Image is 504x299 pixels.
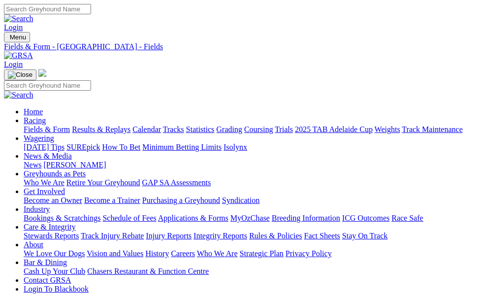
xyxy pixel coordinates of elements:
a: Bar & Dining [24,258,67,266]
a: Contact GRSA [24,276,71,284]
div: Industry [24,214,500,223]
img: Search [4,14,33,23]
a: Weights [375,125,400,133]
a: SUREpick [66,143,100,151]
a: Get Involved [24,187,65,196]
a: Strategic Plan [240,249,283,258]
a: Become an Owner [24,196,82,204]
button: Toggle navigation [4,32,30,42]
a: Retire Your Greyhound [66,178,140,187]
a: Grading [217,125,242,133]
div: Get Involved [24,196,500,205]
a: Track Maintenance [402,125,463,133]
div: Care & Integrity [24,232,500,240]
a: Purchasing a Greyhound [142,196,220,204]
a: Stay On Track [342,232,387,240]
a: Results & Replays [72,125,130,133]
a: Greyhounds as Pets [24,169,86,178]
div: Bar & Dining [24,267,500,276]
span: Menu [10,33,26,41]
a: History [145,249,169,258]
a: ICG Outcomes [342,214,389,222]
a: [PERSON_NAME] [43,161,106,169]
a: Privacy Policy [285,249,332,258]
a: 2025 TAB Adelaide Cup [295,125,373,133]
div: Racing [24,125,500,134]
a: Calendar [132,125,161,133]
a: Fact Sheets [304,232,340,240]
a: Login To Blackbook [24,285,89,293]
a: Race Safe [391,214,423,222]
a: Cash Up Your Club [24,267,85,275]
a: Breeding Information [272,214,340,222]
img: GRSA [4,51,33,60]
a: News & Media [24,152,72,160]
a: Applications & Forms [158,214,228,222]
a: About [24,240,43,249]
a: Careers [171,249,195,258]
a: Become a Trainer [84,196,140,204]
button: Toggle navigation [4,69,36,80]
div: News & Media [24,161,500,169]
a: [DATE] Tips [24,143,64,151]
a: Fields & Form - [GEOGRAPHIC_DATA] - Fields [4,42,500,51]
a: Isolynx [223,143,247,151]
a: Industry [24,205,50,213]
a: Who We Are [197,249,238,258]
div: Wagering [24,143,500,152]
a: How To Bet [102,143,141,151]
a: Trials [275,125,293,133]
a: Login [4,60,23,68]
a: Coursing [244,125,273,133]
a: Fields & Form [24,125,70,133]
div: Greyhounds as Pets [24,178,500,187]
a: Statistics [186,125,215,133]
input: Search [4,4,91,14]
a: GAP SA Assessments [142,178,211,187]
a: Racing [24,116,46,125]
img: logo-grsa-white.png [38,69,46,77]
a: Chasers Restaurant & Function Centre [87,267,209,275]
a: Track Injury Rebate [81,232,144,240]
a: Syndication [222,196,259,204]
a: Rules & Policies [249,232,302,240]
a: News [24,161,41,169]
a: Wagering [24,134,54,142]
a: Stewards Reports [24,232,79,240]
a: Login [4,23,23,32]
a: Integrity Reports [193,232,247,240]
a: We Love Our Dogs [24,249,85,258]
a: MyOzChase [230,214,270,222]
a: Vision and Values [87,249,143,258]
a: Minimum Betting Limits [142,143,221,151]
div: About [24,249,500,258]
input: Search [4,80,91,91]
a: Tracks [163,125,184,133]
img: Search [4,91,33,100]
img: Close [8,71,32,79]
a: Care & Integrity [24,223,76,231]
a: Injury Reports [146,232,191,240]
a: Home [24,107,43,116]
a: Who We Are [24,178,64,187]
a: Schedule of Fees [102,214,156,222]
a: Bookings & Scratchings [24,214,100,222]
